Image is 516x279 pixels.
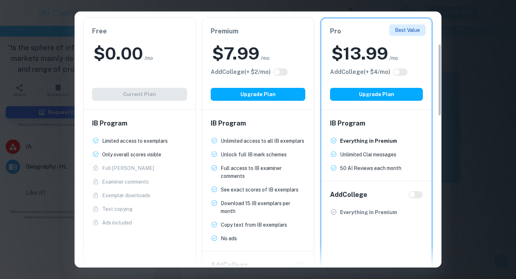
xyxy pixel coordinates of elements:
p: Limited access to exemplars [102,137,168,145]
p: Text copying [102,205,133,213]
h6: IB Program [330,118,423,128]
span: /mo [144,54,153,62]
p: Unlimited access to all IB exemplars [221,137,304,145]
p: Only overall scores visible [102,151,161,159]
p: Full access to IB examiner comments [221,164,306,180]
span: /mo [261,54,269,62]
p: Unlimited Clai messages [340,151,396,159]
h6: Pro [330,26,423,36]
h6: Free [92,26,187,36]
h6: Add College [330,190,367,200]
h2: $ 0.00 [94,42,143,65]
p: Ads included [102,219,132,227]
button: Upgrade Plan [211,88,306,101]
h6: Premium [211,26,306,36]
p: Examiner comments [102,178,149,186]
p: No ads [221,235,237,242]
p: Best Value [395,26,420,34]
h6: IB Program [211,118,306,128]
p: Exemplar downloads [102,191,150,199]
h2: $ 7.99 [212,42,259,65]
p: 50 AI Reviews each month [340,164,401,172]
span: /mo [390,54,398,62]
h6: Click to see all the additional College features. [330,68,390,76]
p: Unlock full IB mark schemes [221,151,287,159]
h6: IB Program [92,118,187,128]
p: Everything in Premium [340,208,397,216]
h6: Click to see all the additional College features. [211,68,271,76]
p: See exact scores of IB exemplars [221,186,298,194]
p: Everything in Premium [340,137,397,145]
p: Copy text from IB exemplars [221,221,287,229]
p: Download 15 IB exemplars per month [221,199,306,215]
h2: $ 13.99 [331,42,388,65]
p: Full [PERSON_NAME] [102,164,154,172]
button: Upgrade Plan [330,88,423,101]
